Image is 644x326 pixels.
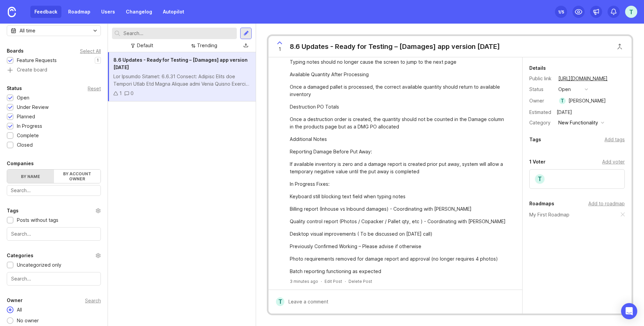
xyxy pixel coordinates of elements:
[279,46,281,53] span: 1
[290,148,509,155] div: Reporting Damage Before Put Away:
[605,136,625,143] div: Add tags
[555,6,567,18] button: 1/5
[290,193,509,200] div: Keyboard still blocking text field when typing notes
[7,207,19,215] div: Tags
[529,110,551,115] div: Estimated
[122,6,156,18] a: Changelog
[588,200,625,207] div: Add to roadmap
[529,200,554,208] div: Roadmaps
[602,158,625,166] div: Add voter
[85,299,101,302] div: Search
[17,94,29,101] div: Open
[290,243,509,250] div: Previously Confirmed Working – Please advise if otherwise
[529,75,553,82] div: Public link
[123,30,234,37] input: Search...
[290,218,509,225] div: Quality control report (Photos / Copacker / Pallet qty, etc ) - Coordinating with [PERSON_NAME]
[529,64,546,72] div: Details
[290,136,509,143] div: Additional Notes
[7,296,23,304] div: Owner
[558,86,571,93] div: open
[64,6,94,18] a: Roadmap
[197,42,217,49] div: Trending
[97,58,99,63] p: 1
[11,275,96,283] input: Search...
[159,6,188,18] a: Autopilot
[290,180,509,188] div: In Progress Fixes:
[7,47,24,55] div: Boards
[321,278,322,284] div: ·
[113,57,248,70] span: 8.6 Updates - Ready for Testing – [Damages] app version [DATE]
[7,251,33,260] div: Categories
[555,108,574,117] div: [DATE]
[88,87,101,90] div: Reset
[290,160,509,175] div: If available inventory is zero and a damage report is created prior put away, system will allow a...
[113,73,250,88] div: Lor Ipsumdo Sitamet: 6.6.31 Consect: Adipisc Elits doe Tempori Utlab Etd Magna Aliquae admi Venia...
[559,97,566,104] div: T
[568,97,606,105] div: [PERSON_NAME]
[613,40,626,53] button: Close button
[276,297,284,306] div: T
[290,230,509,238] div: Desktop visual improvements ( To be discussed on [DATE] call)
[131,90,134,97] div: 0
[17,141,33,149] div: Closed
[108,52,256,101] a: 8.6 Updates - Ready for Testing – [Damages] app version [DATE]Lor Ipsumdo Sitamet: 6.6.31 Consect...
[529,136,541,144] div: Tags
[17,57,57,64] div: Feature Requests
[534,174,545,184] div: T
[7,84,22,92] div: Status
[17,132,39,139] div: Complete
[290,103,509,111] div: Destruction PO Totals
[119,90,122,97] div: 1
[290,71,509,78] div: Available Quantity After Processing
[7,170,54,183] label: By name
[137,42,153,49] div: Default
[348,278,372,284] div: Delete Post
[90,28,101,33] svg: toggle icon
[290,205,509,213] div: Billing report (Inhouse vs Inbound damages) - Coordinating with [PERSON_NAME]
[529,86,553,93] div: Status
[7,67,101,73] a: Create board
[290,255,509,263] div: Photo requirements removed for damage report and approval (no longer requires 4 photos)
[11,230,96,238] input: Search...
[529,158,545,166] div: 1 Voter
[17,113,35,120] div: Planned
[17,261,61,269] div: Uncategorized only
[290,278,318,284] a: 3 minutes ago
[13,306,25,314] div: All
[290,83,509,98] div: Once a damaged pallet is processed, the correct available quantity should return to available inv...
[325,278,342,284] div: Edit Post
[290,268,509,275] div: Batch reporting functioning as expected
[20,27,35,34] div: All time
[80,49,101,53] div: Select All
[7,159,34,168] div: Companies
[621,303,637,319] div: Open Intercom Messenger
[290,42,500,51] div: 8.6 Updates - Ready for Testing – [Damages] app version [DATE]
[11,187,97,194] input: Search...
[556,74,610,83] a: [URL][DOMAIN_NAME]
[529,211,569,218] a: My First Roadmap
[290,58,509,66] div: Typing notes should no longer cause the screen to jump to the next page
[54,170,101,183] label: By account owner
[529,119,553,126] div: Category
[625,6,637,18] button: T
[558,7,564,17] div: 1 /5
[17,216,58,224] div: Posts without tags
[8,7,16,17] img: Canny Home
[290,116,509,130] div: Once a destruction order is created, the quantity should not be counted in the Damage column in t...
[17,122,42,130] div: In Progress
[558,119,598,126] div: New Functionality
[529,97,553,105] div: Owner
[17,103,49,111] div: Under Review
[13,317,42,324] div: No owner
[345,278,346,284] div: ·
[97,6,119,18] a: Users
